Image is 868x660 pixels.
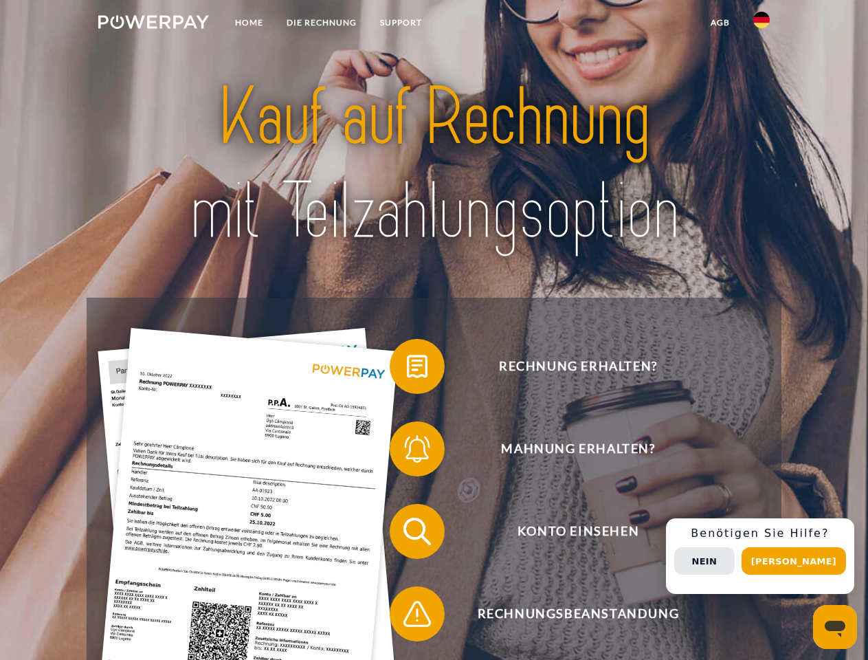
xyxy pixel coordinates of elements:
span: Mahnung erhalten? [410,421,746,476]
img: qb_search.svg [400,514,434,549]
h3: Benötigen Sie Hilfe? [674,527,846,540]
button: Nein [674,547,735,575]
a: SUPPORT [368,10,434,35]
iframe: Schaltfläche zum Öffnen des Messaging-Fensters [813,605,857,649]
span: Konto einsehen [410,504,746,559]
button: [PERSON_NAME] [742,547,846,575]
span: Rechnungsbeanstandung [410,586,746,641]
a: Home [223,10,275,35]
button: Rechnung erhalten? [390,339,747,394]
img: qb_warning.svg [400,597,434,631]
span: Rechnung erhalten? [410,339,746,394]
button: Rechnungsbeanstandung [390,586,747,641]
img: qb_bill.svg [400,349,434,384]
img: title-powerpay_de.svg [131,66,737,263]
img: logo-powerpay-white.svg [98,15,209,29]
a: DIE RECHNUNG [275,10,368,35]
a: agb [699,10,742,35]
button: Mahnung erhalten? [390,421,747,476]
img: de [753,12,770,28]
button: Konto einsehen [390,504,747,559]
img: qb_bell.svg [400,432,434,466]
div: Schnellhilfe [666,518,854,594]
